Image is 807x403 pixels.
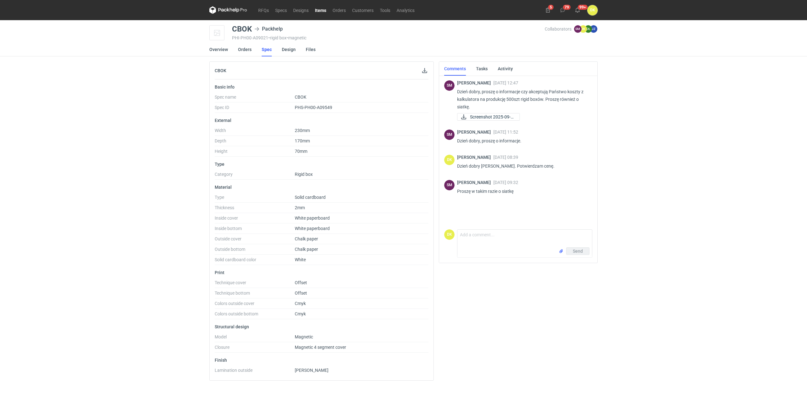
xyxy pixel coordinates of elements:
dt: Technique bottom [215,291,295,298]
dt: Category [215,172,295,180]
span: CBOK [295,95,306,100]
button: Download specification [421,67,428,74]
span: Offset [295,291,307,296]
span: Rigid box [295,172,313,177]
figcaption: SM [574,25,582,33]
a: Specs [272,6,290,14]
a: Spec [262,43,272,56]
a: Files [306,43,316,56]
span: Offset [295,280,307,285]
figcaption: JZ [590,25,597,33]
button: DK [587,5,598,15]
figcaption: SM [444,130,455,140]
button: 5 [543,5,553,15]
a: Overview [209,43,228,56]
figcaption: OŁ [584,25,592,33]
span: [DATE] 11:52 [493,130,518,135]
span: [PERSON_NAME] [457,155,493,160]
span: 230mm [295,128,310,133]
span: Magnetic 4 segment cover [295,345,346,350]
figcaption: DK [444,155,455,165]
dt: Outside cover [215,236,295,244]
span: PHS-PH00-A09549 [295,105,332,110]
span: Screenshot 2025-09-0... [470,113,514,120]
span: White paperboard [295,226,330,231]
span: [PERSON_NAME] [295,368,328,373]
p: Dzień dobry [PERSON_NAME]. Potwierdzam cenę. [457,162,587,170]
a: Orders [238,43,252,56]
span: • magnetic [287,35,306,40]
figcaption: DK [579,25,587,33]
div: Dominika Kaczyńska [444,229,455,240]
div: Sebastian Markut [444,130,455,140]
a: Tools [377,6,393,14]
dt: Spec ID [215,105,295,113]
span: Chalk paper [295,236,318,241]
h2: CBOK [215,68,226,73]
span: 2mm [295,205,305,210]
a: Orders [329,6,349,14]
a: Analytics [393,6,418,14]
div: CBOK [232,25,252,33]
span: Cmyk [295,301,306,306]
svg: Packhelp Pro [209,6,247,14]
p: Print [215,270,428,275]
dt: Inside bottom [215,226,295,234]
p: Finish [215,358,428,363]
dt: Colors outside cover [215,301,295,309]
figcaption: SM [444,80,455,91]
span: Solid cardboard [295,195,326,200]
dt: Closure [215,345,295,353]
a: Design [282,43,296,56]
a: Tasks [476,62,488,76]
a: RFQs [255,6,272,14]
p: Basic info [215,84,428,89]
span: Cmyk [295,311,306,316]
span: [PERSON_NAME] [457,80,493,85]
dt: Thickness [215,205,295,213]
p: Material [215,185,428,190]
figcaption: DK [444,229,455,240]
span: [PERSON_NAME] [457,130,493,135]
p: External [215,118,428,123]
div: Screenshot 2025-09-04 at 12.46.12.png [457,113,520,121]
p: Structural design [215,324,428,329]
dt: Inside cover [215,216,295,223]
dt: Model [215,334,295,342]
button: 99+ [572,5,583,15]
dt: Technique cover [215,280,295,288]
button: 79 [558,5,568,15]
dt: Spec name [215,95,295,102]
div: Packhelp [254,25,283,33]
a: Activity [498,62,513,76]
a: Screenshot 2025-09-0... [457,113,520,121]
div: PHI-PH00-A09021 [232,35,545,40]
dt: Depth [215,138,295,146]
span: Magnetic [295,334,313,339]
span: [PERSON_NAME] [457,180,493,185]
dt: Colors outside bottom [215,311,295,319]
span: [DATE] 12:47 [493,80,518,85]
span: 70mm [295,149,307,154]
dt: Solid cardboard color [215,257,295,265]
button: Send [566,247,589,255]
p: Dzień dobry, proszę o informacje. [457,137,587,145]
span: Collaborators [545,26,572,32]
span: [DATE] 09:32 [493,180,518,185]
span: Send [573,249,583,253]
span: Chalk paper [295,247,318,252]
p: Type [215,162,428,167]
a: Designs [290,6,312,14]
a: Customers [349,6,377,14]
dt: Width [215,128,295,136]
p: Dzień dobry, proszę o informacje czy akceptują Państwo koszty z kalkulatora na produkcję 500szt r... [457,88,587,111]
span: 170mm [295,138,310,143]
div: Dominika Kaczyńska [444,155,455,165]
a: Items [312,6,329,14]
div: Dominika Kaczyńska [587,5,598,15]
div: Sebastian Markut [444,180,455,190]
dt: Height [215,149,295,157]
figcaption: SM [444,180,455,190]
div: Sebastian Markut [444,80,455,91]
